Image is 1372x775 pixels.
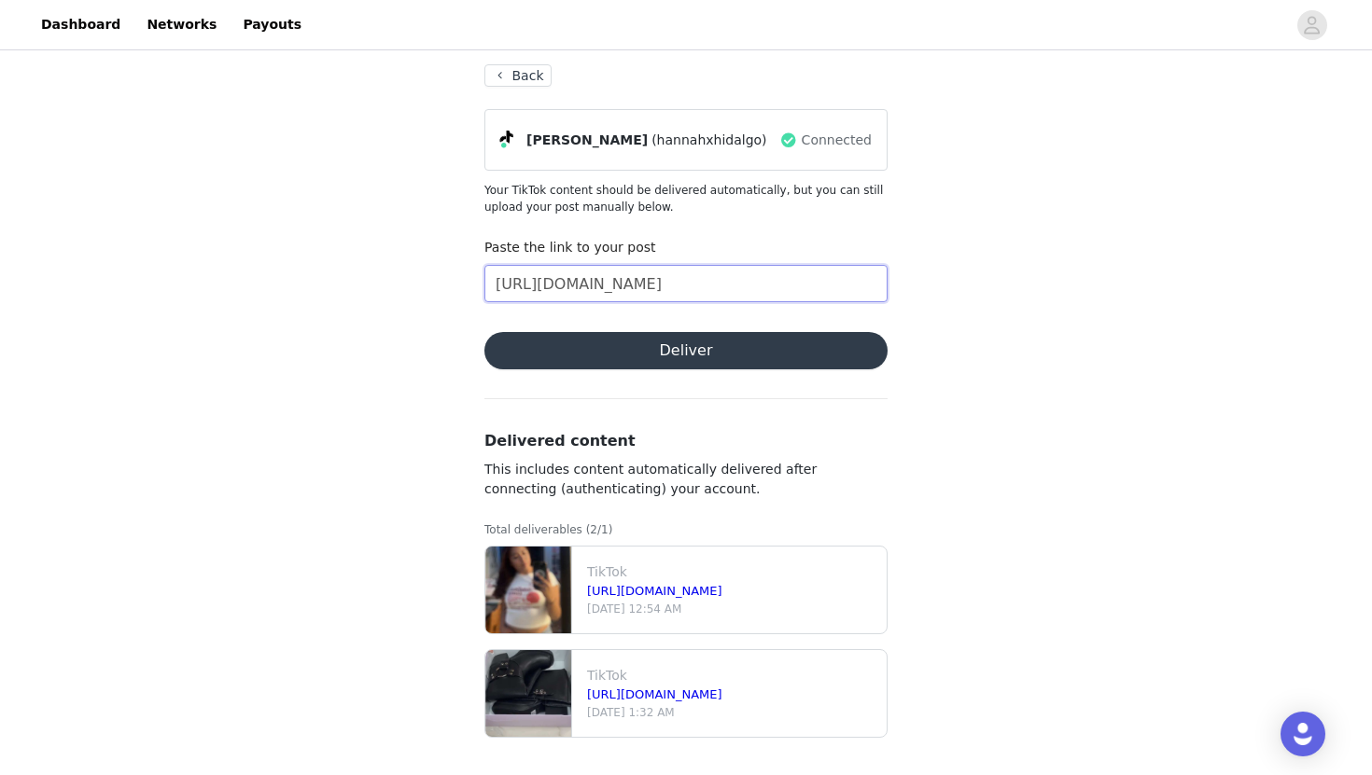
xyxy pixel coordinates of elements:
input: Paste the link to your content here [484,265,888,302]
button: Back [484,64,552,87]
p: Total deliverables (2/1) [484,521,888,538]
p: [DATE] 1:32 AM [587,704,879,721]
a: [URL][DOMAIN_NAME] [587,687,722,701]
label: Paste the link to your post [484,240,656,255]
span: (hannahxhidalgo) [651,131,766,150]
img: file [485,547,571,633]
p: Your TikTok content should be delivered automatically, but you can still upload your post manuall... [484,182,888,215]
span: [PERSON_NAME] [526,131,648,150]
img: file [485,650,571,737]
a: Dashboard [30,4,132,46]
a: [URL][DOMAIN_NAME] [587,584,722,598]
a: Networks [135,4,228,46]
p: TikTok [587,666,879,685]
div: avatar [1303,10,1321,40]
span: This includes content automatically delivered after connecting (authenticating) your account. [484,462,817,496]
p: [DATE] 12:54 AM [587,601,879,617]
a: Payouts [231,4,313,46]
span: Connected [802,131,872,150]
p: TikTok [587,562,879,582]
button: Deliver [484,332,888,369]
div: Open Intercom Messenger [1281,712,1325,756]
h3: Delivered content [484,430,888,452]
